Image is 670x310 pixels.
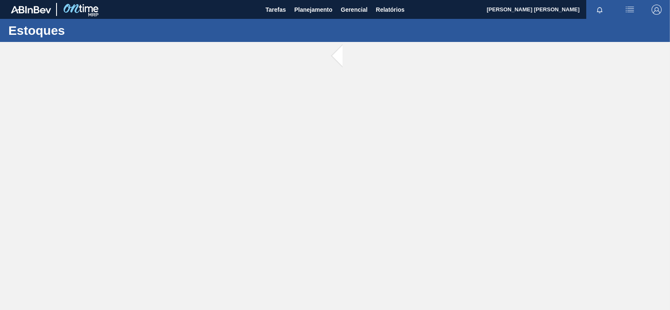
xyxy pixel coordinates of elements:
img: Logout [652,5,662,15]
button: Notificações [586,4,613,16]
span: Relatórios [376,5,405,15]
img: TNhmsLtSVTkK8tSr43FrP2fwEKptu5GPRR3wAAAABJRU5ErkJggg== [11,6,51,13]
span: Tarefas [265,5,286,15]
h1: Estoques [8,26,157,35]
span: Gerencial [341,5,368,15]
span: Planejamento [294,5,332,15]
img: userActions [625,5,635,15]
